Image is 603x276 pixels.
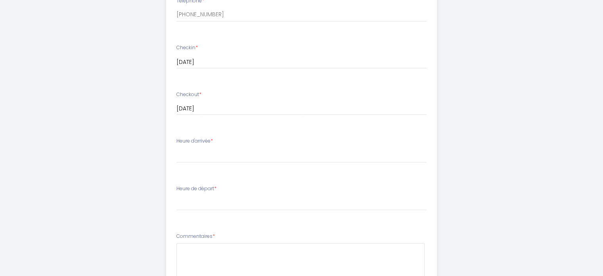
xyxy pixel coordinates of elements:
[176,91,201,98] label: Checkout
[176,44,198,52] label: Checkin
[176,137,213,145] label: Heure d'arrivée
[176,185,216,193] label: Heure de départ
[176,233,215,240] label: Commentaires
